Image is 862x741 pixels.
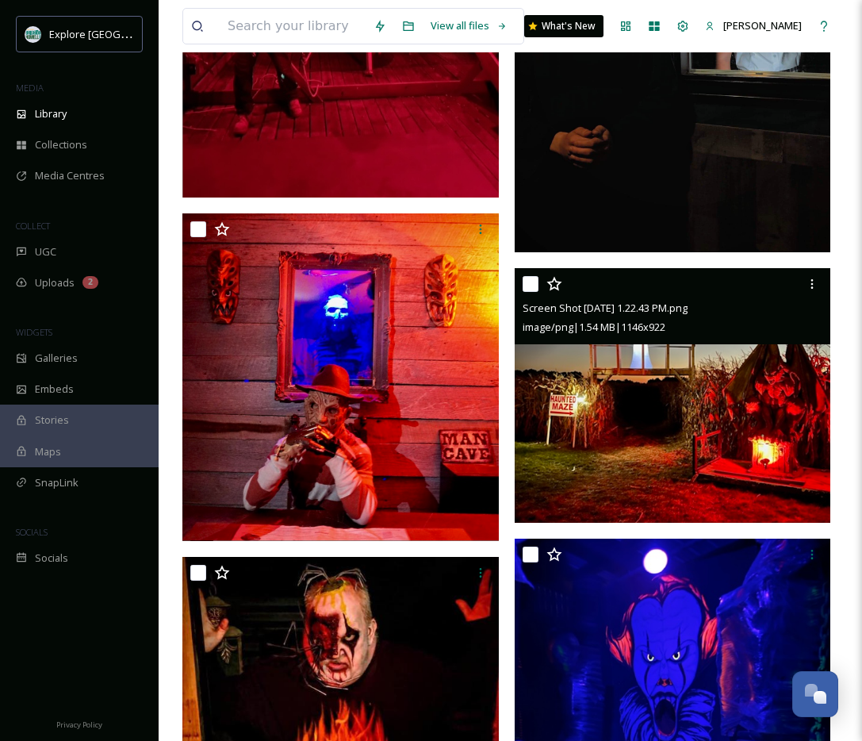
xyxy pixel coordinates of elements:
span: Stories [35,413,69,428]
img: Screen Shot 2022-10-12 at 1.06.21 PM.png [182,213,499,541]
span: Media Centres [35,168,105,183]
span: Maps [35,444,61,459]
span: Explore [GEOGRAPHIC_DATA][PERSON_NAME] [49,26,267,41]
span: SOCIALS [16,526,48,538]
button: Open Chat [792,671,838,717]
span: COLLECT [16,220,50,232]
span: MEDIA [16,82,44,94]
span: [PERSON_NAME] [723,18,802,33]
span: Uploads [35,275,75,290]
span: Collections [35,137,87,152]
a: Privacy Policy [56,714,102,733]
span: Embeds [35,382,74,397]
input: Search your library [220,9,366,44]
span: SnapLink [35,475,79,490]
span: Socials [35,551,68,566]
span: Privacy Policy [56,720,102,730]
span: image/png | 1.54 MB | 1146 x 922 [523,320,665,334]
span: Library [35,106,67,121]
span: Galleries [35,351,78,366]
a: View all files [423,10,515,41]
span: Screen Shot [DATE] 1.22.43 PM.png [523,301,688,315]
a: [PERSON_NAME] [697,10,810,41]
div: 2 [82,276,98,289]
span: WIDGETS [16,326,52,338]
img: Screen Shot 2022-10-12 at 1.22.43 PM.png [515,268,831,523]
a: What's New [524,15,603,37]
span: UGC [35,244,56,259]
img: 67e7af72-b6c8-455a-acf8-98e6fe1b68aa.avif [25,26,41,42]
